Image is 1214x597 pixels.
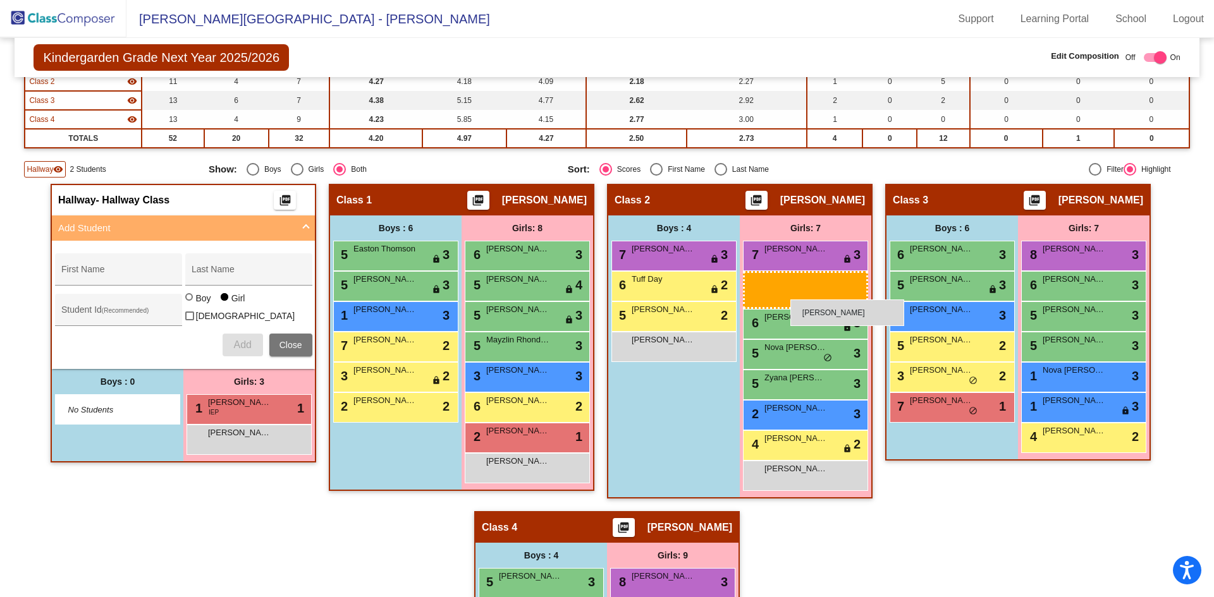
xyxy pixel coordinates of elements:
[96,194,170,207] span: - Hallway Class
[687,72,807,91] td: 2.27
[843,323,852,333] span: lock
[127,76,137,87] mat-icon: visibility
[988,285,997,295] span: lock
[616,521,631,539] mat-icon: picture_as_pdf
[687,110,807,129] td: 3.00
[486,394,549,407] span: [PERSON_NAME]
[209,164,237,175] span: Show:
[223,334,263,356] button: Add
[269,110,330,129] td: 9
[616,308,626,322] span: 5
[647,521,732,534] span: [PERSON_NAME]
[1043,91,1114,110] td: 0
[910,243,973,255] span: [PERSON_NAME]
[749,437,759,451] span: 4
[1051,50,1119,63] span: Edit Composition
[353,394,417,407] span: [PERSON_NAME] (Knoxx) [PERSON_NAME]
[764,462,828,475] span: [PERSON_NAME]
[506,110,587,129] td: 4.15
[443,336,450,355] span: 2
[422,110,506,129] td: 5.85
[192,401,202,415] span: 1
[687,91,807,110] td: 2.92
[1170,52,1180,63] span: On
[1132,366,1139,385] span: 3
[568,164,590,175] span: Sort:
[1114,129,1189,148] td: 0
[274,191,296,210] button: Print Students Details
[330,215,462,241] div: Boys : 6
[1114,72,1189,91] td: 0
[192,269,305,279] input: Last Name
[338,369,348,383] span: 3
[470,339,481,353] span: 5
[632,243,695,255] span: [PERSON_NAME]
[807,91,863,110] td: 2
[1101,164,1124,175] div: Filter
[575,336,582,355] span: 3
[917,91,969,110] td: 2
[1121,406,1130,416] span: lock
[764,402,828,414] span: [PERSON_NAME]
[432,285,441,295] span: lock
[999,336,1006,355] span: 2
[854,245,861,264] span: 3
[948,9,1004,29] a: Support
[506,91,587,110] td: 4.77
[483,575,493,589] span: 5
[894,308,904,322] span: 1
[470,248,481,262] span: 6
[894,399,904,413] span: 7
[29,114,54,125] span: Class 4
[329,72,422,91] td: 4.27
[52,215,315,241] mat-expansion-panel-header: Add Student
[25,110,142,129] td: Danielle Jelesiewicz - No Class Name
[917,129,969,148] td: 12
[1027,194,1042,212] mat-icon: picture_as_pdf
[303,164,324,175] div: Girls
[1010,9,1100,29] a: Learning Portal
[142,110,204,129] td: 13
[764,243,828,255] span: [PERSON_NAME]
[196,308,295,323] span: [DEMOGRAPHIC_DATA]
[894,339,904,353] span: 5
[486,273,549,286] span: [PERSON_NAME]
[910,303,973,316] span: [PERSON_NAME]
[422,91,506,110] td: 5.15
[1125,52,1136,63] span: Off
[209,407,219,417] span: IEP
[486,364,549,377] span: [PERSON_NAME]
[52,369,183,394] div: Boys : 0
[575,427,582,446] span: 1
[338,248,348,262] span: 5
[862,129,917,148] td: 0
[269,129,330,148] td: 32
[613,518,635,537] button: Print Students Details
[470,430,481,443] span: 2
[336,194,372,207] span: Class 1
[443,397,450,416] span: 2
[749,407,759,421] span: 2
[470,308,481,322] span: 5
[764,341,828,354] span: Nova [PERSON_NAME]
[823,353,832,363] span: do_not_disturb_alt
[1018,215,1150,241] div: Girls: 7
[506,72,587,91] td: 4.09
[910,273,973,286] span: [PERSON_NAME]
[894,248,904,262] span: 6
[862,72,917,91] td: 0
[727,164,769,175] div: Last Name
[999,275,1006,294] span: 3
[575,397,582,416] span: 2
[749,248,759,262] span: 7
[486,243,549,255] span: [PERSON_NAME]
[780,194,865,207] span: [PERSON_NAME]
[1043,72,1114,91] td: 0
[231,292,245,305] div: Girl
[27,164,53,175] span: Hallway
[663,164,705,175] div: First Name
[195,292,211,305] div: Boy
[486,303,549,316] span: [PERSON_NAME]
[432,376,441,386] span: lock
[329,129,422,148] td: 4.20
